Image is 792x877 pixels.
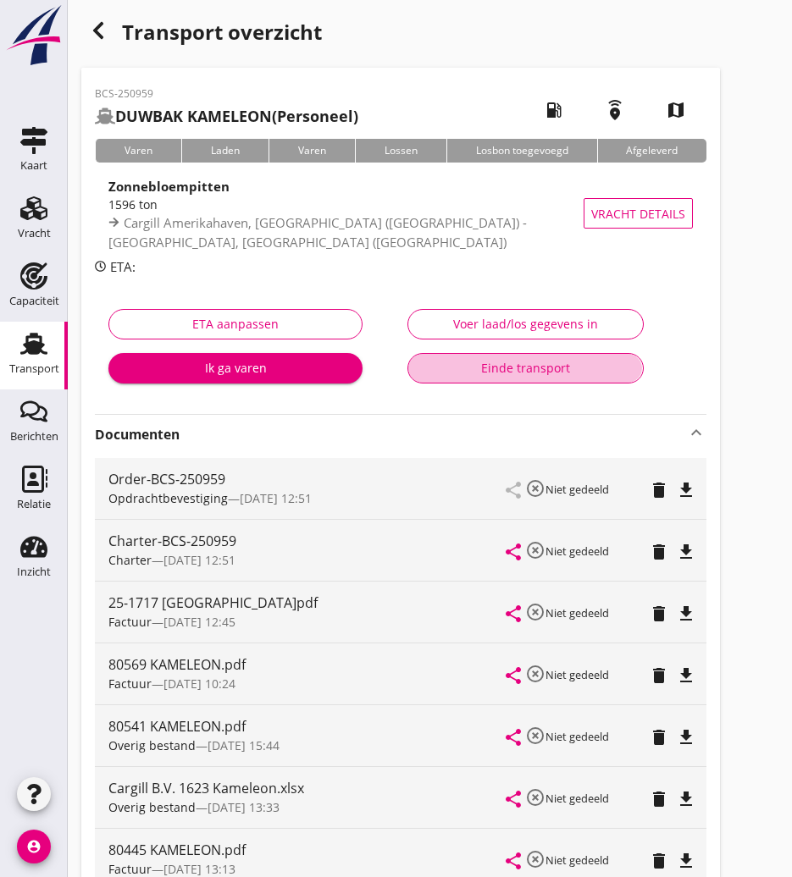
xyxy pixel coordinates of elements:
[108,778,507,798] div: Cargill B.V. 1623 Kameleon.xlsx
[649,789,669,809] i: delete
[95,176,706,251] a: Zonnebloempitten1596 tonCargill Amerikahaven, [GEOGRAPHIC_DATA] ([GEOGRAPHIC_DATA]) - [GEOGRAPHIC...
[676,665,696,686] i: file_download
[525,725,546,746] i: highlight_off
[108,716,507,736] div: 80541 KAMELEON.pdf
[525,478,546,499] i: highlight_off
[546,791,609,806] small: Niet gedeeld
[676,542,696,562] i: file_download
[652,86,700,134] i: map
[355,139,446,163] div: Lossen
[108,196,624,213] div: 1596 ton
[108,736,507,754] div: —
[676,789,696,809] i: file_download
[525,849,546,869] i: highlight_off
[108,861,152,877] span: Factuur
[546,543,609,559] small: Niet gedeeld
[123,315,348,333] div: ETA aanpassen
[422,315,629,333] div: Voer laad/los gegevens in
[649,480,669,500] i: delete
[649,727,669,747] i: delete
[503,789,523,809] i: share
[108,353,363,383] button: Ik ga varen
[108,178,230,195] strong: Zonnebloempitten
[108,551,507,569] div: —
[108,489,507,507] div: —
[525,664,546,684] i: highlight_off
[20,160,47,171] div: Kaart
[18,228,51,239] div: Vracht
[181,139,269,163] div: Laden
[17,830,51,863] i: account_circle
[649,851,669,871] i: delete
[530,86,578,134] i: local_gas_station
[503,851,523,871] i: share
[676,727,696,747] i: file_download
[546,852,609,868] small: Niet gedeeld
[163,614,235,630] span: [DATE] 12:45
[17,499,51,510] div: Relatie
[240,490,312,506] span: [DATE] 12:51
[525,602,546,622] i: highlight_off
[649,542,669,562] i: delete
[108,798,507,816] div: —
[269,139,355,163] div: Varen
[17,566,51,577] div: Inzicht
[95,105,358,128] h2: (Personeel)
[81,14,720,54] div: Transport overzicht
[584,198,693,229] button: Vracht details
[686,422,706,443] i: keyboard_arrow_up
[503,665,523,686] i: share
[407,309,643,339] button: Voer laad/los gegevens in
[108,675,507,692] div: —
[115,106,272,126] strong: DUWBAK KAMELEON
[546,729,609,744] small: Niet gedeeld
[649,604,669,624] i: delete
[110,258,136,275] span: ETA:
[108,214,527,251] span: Cargill Amerikahaven, [GEOGRAPHIC_DATA] ([GEOGRAPHIC_DATA]) - [GEOGRAPHIC_DATA], [GEOGRAPHIC_DATA...
[108,490,228,506] span: Opdrachtbevestiging
[10,431,58,442] div: Berichten
[503,604,523,624] i: share
[108,654,507,675] div: 80569 KAMELEON.pdf
[407,353,643,383] button: Einde transport
[9,295,59,306] div: Capaciteit
[3,4,64,67] img: logo-small.a267ee39.svg
[649,665,669,686] i: delete
[108,309,363,339] button: ETA aanpassen
[95,86,358,102] p: BCS-250959
[676,480,696,500] i: file_download
[95,139,181,163] div: Varen
[503,542,523,562] i: share
[108,552,152,568] span: Charter
[163,676,235,692] span: [DATE] 10:24
[122,359,349,377] div: Ik ga varen
[108,840,507,860] div: 80445 KAMELEON.pdf
[503,727,523,747] i: share
[108,676,152,692] span: Factuur
[446,139,597,163] div: Losbon toegevoegd
[676,851,696,871] i: file_download
[108,531,507,551] div: Charter-BCS-250959
[108,614,152,630] span: Factuur
[525,540,546,560] i: highlight_off
[108,613,507,631] div: —
[591,86,639,134] i: emergency_share
[108,799,196,815] span: Overig bestand
[676,604,696,624] i: file_download
[591,205,685,223] span: Vracht details
[108,593,507,613] div: 25-1717 [GEOGRAPHIC_DATA]pdf
[163,861,235,877] span: [DATE] 13:13
[163,552,235,568] span: [DATE] 12:51
[9,363,59,374] div: Transport
[208,799,280,815] span: [DATE] 13:33
[546,482,609,497] small: Niet gedeeld
[108,737,196,753] span: Overig bestand
[95,425,686,444] strong: Documenten
[108,469,507,489] div: Order-BCS-250959
[546,667,609,682] small: Niet gedeeld
[208,737,280,753] span: [DATE] 15:44
[597,139,707,163] div: Afgeleverd
[525,787,546,808] i: highlight_off
[546,605,609,621] small: Niet gedeeld
[422,359,629,377] div: Einde transport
